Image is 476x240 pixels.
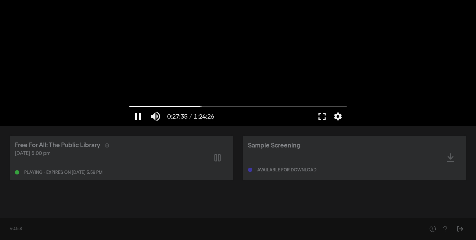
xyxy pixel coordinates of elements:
[313,107,331,126] button: Full screen
[15,150,197,157] div: [DATE] 6:00 pm
[426,223,439,235] button: Help
[129,107,147,126] button: Pause
[10,226,414,232] div: v0.5.8
[24,170,102,175] div: Playing - expires on [DATE] 5:59 pm
[331,107,345,126] button: More settings
[257,168,317,172] div: Available for download
[248,141,300,150] div: Sample Screening
[147,107,164,126] button: Mute
[454,223,466,235] button: Sign Out
[15,141,100,150] div: Free For All: The Public Library
[164,107,217,126] button: 0:27:35 / 1:24:26
[439,223,451,235] button: Help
